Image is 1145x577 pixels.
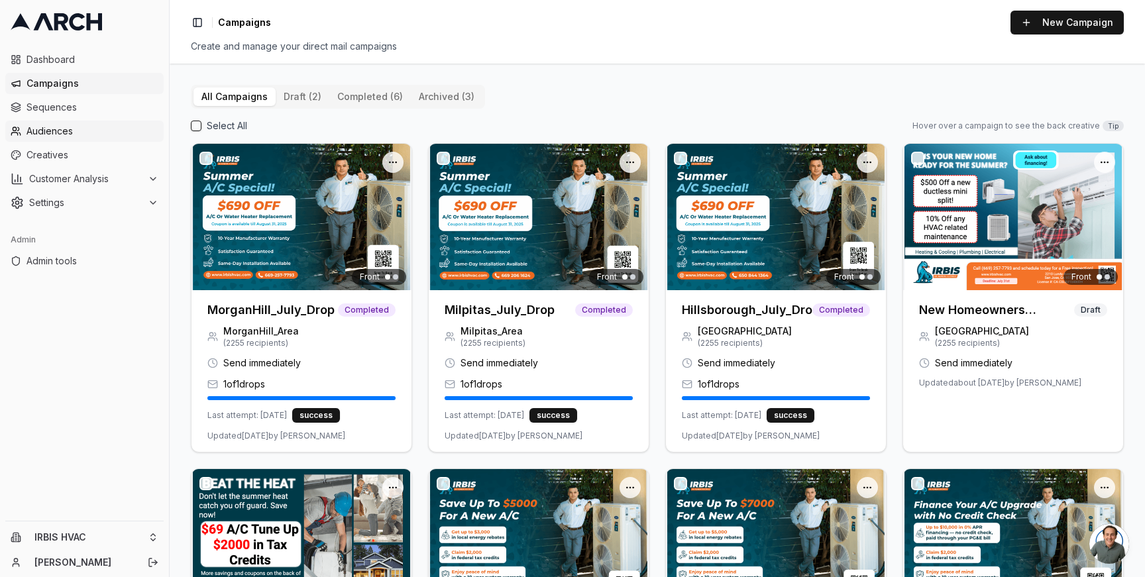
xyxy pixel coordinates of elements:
[834,272,854,282] span: Front
[5,168,164,189] button: Customer Analysis
[5,250,164,272] a: Admin tools
[461,378,502,391] span: 1 of 1 drops
[682,410,761,421] span: Last attempt: [DATE]
[597,272,617,282] span: Front
[575,303,633,317] span: Completed
[191,144,411,290] img: Front creative for MorganHill_July_Drop
[912,121,1100,131] span: Hover over a campaign to see the back creative
[529,408,577,423] div: success
[34,531,142,543] span: IRBIS HVAC
[935,325,1029,338] span: [GEOGRAPHIC_DATA]
[1103,121,1124,131] span: Tip
[207,431,345,441] span: Updated [DATE] by [PERSON_NAME]
[27,148,158,162] span: Creatives
[207,301,335,319] h3: MorganHill_July_Drop
[360,272,380,282] span: Front
[29,196,142,209] span: Settings
[27,254,158,268] span: Admin tools
[5,49,164,70] a: Dashboard
[5,121,164,142] a: Audiences
[919,378,1081,388] span: Updated about [DATE] by [PERSON_NAME]
[1074,303,1107,317] span: Draft
[1089,524,1129,564] a: Open chat
[935,356,1012,370] span: Send immediately
[292,408,340,423] div: success
[682,301,812,319] h3: Hillsborough_July_Drop
[698,356,775,370] span: Send immediately
[193,87,276,106] button: All Campaigns
[34,556,133,569] a: [PERSON_NAME]
[29,172,142,185] span: Customer Analysis
[191,40,1124,53] div: Create and manage your direct mail campaigns
[666,144,886,290] img: Front creative for Hillsborough_July_Drop
[1010,11,1124,34] button: New Campaign
[5,97,164,118] a: Sequences
[329,87,411,106] button: completed (6)
[919,301,1074,319] h3: New Homeowners (automated Campaign)
[207,119,247,132] label: Select All
[27,101,158,114] span: Sequences
[411,87,482,106] button: archived (3)
[5,192,164,213] button: Settings
[223,378,265,391] span: 1 of 1 drops
[223,338,299,348] span: ( 2255 recipients)
[27,125,158,138] span: Audiences
[445,301,555,319] h3: Milpitas_July_Drop
[218,16,271,29] nav: breadcrumb
[682,431,820,441] span: Updated [DATE] by [PERSON_NAME]
[144,553,162,572] button: Log out
[935,338,1029,348] span: ( 2255 recipients)
[218,16,271,29] span: Campaigns
[445,410,524,421] span: Last attempt: [DATE]
[698,378,739,391] span: 1 of 1 drops
[767,408,814,423] div: success
[461,325,525,338] span: Milpitas_Area
[5,527,164,548] button: IRBIS HVAC
[338,303,396,317] span: Completed
[461,338,525,348] span: ( 2255 recipients)
[698,325,792,338] span: [GEOGRAPHIC_DATA]
[461,356,538,370] span: Send immediately
[445,431,582,441] span: Updated [DATE] by [PERSON_NAME]
[812,303,870,317] span: Completed
[27,53,158,66] span: Dashboard
[1071,272,1091,282] span: Front
[207,410,287,421] span: Last attempt: [DATE]
[27,77,158,90] span: Campaigns
[223,356,301,370] span: Send immediately
[5,73,164,94] a: Campaigns
[429,144,649,290] img: Front creative for Milpitas_July_Drop
[223,325,299,338] span: MorganHill_Area
[698,338,792,348] span: ( 2255 recipients)
[276,87,329,106] button: draft (2)
[5,229,164,250] div: Admin
[903,144,1123,290] img: Front creative for New Homeowners (automated Campaign)
[5,144,164,166] a: Creatives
